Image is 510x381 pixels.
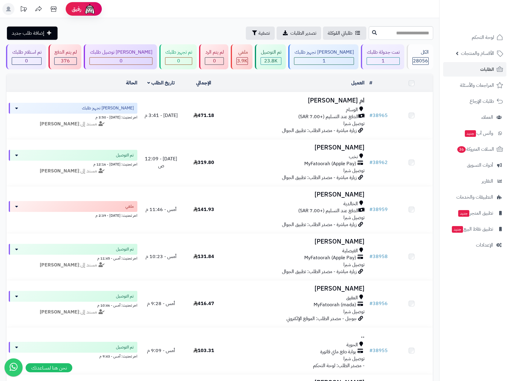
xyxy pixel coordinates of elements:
h3: [PERSON_NAME] [227,144,365,151]
span: تصدير الطلبات [290,30,316,37]
span: الطلبات [480,65,494,74]
div: اخر تحديث: أمس - 11:45 م [9,255,137,261]
span: الإعدادات [476,241,493,249]
div: الكل [412,49,429,56]
a: الإجمالي [196,79,211,87]
span: طلباتي المُوكلة [328,30,352,37]
a: #38955 [369,347,388,354]
a: [PERSON_NAME] توصيل طلبك 0 [83,44,158,69]
span: تم التوصيل [116,344,134,350]
span: [PERSON_NAME] تجهيز طلبك [82,105,134,111]
span: توصيل شبرا [343,120,365,127]
h3: .. [227,332,365,339]
span: طلبات الإرجاع [470,97,494,105]
span: الخالدية [343,200,358,207]
span: 0 [177,57,180,65]
div: تم التوصيل [261,49,282,56]
strong: [PERSON_NAME] [40,261,79,269]
span: 103.31 [193,347,214,354]
span: تم التوصيل [116,293,134,299]
a: #38958 [369,253,388,260]
a: تمت جدولة طلبك 1 [360,44,406,69]
a: طلبات الإرجاع [443,94,506,109]
span: زيارة مباشرة - مصدر الطلب: تطبيق الجوال [282,174,357,181]
span: الحوية [346,342,358,348]
a: المراجعات والأسئلة [443,78,506,93]
div: مسند إلى: [4,262,142,269]
span: الأقسام والمنتجات [461,49,494,58]
span: التطبيقات والخدمات [456,193,493,201]
span: ملغي [125,203,134,209]
button: تصفية [246,27,275,40]
span: تطبيق نقاط البيع [451,225,493,233]
div: اخر تحديث: [DATE] - 2:39 م [9,212,137,218]
a: التقارير [443,174,506,188]
a: تم استلام طلبك 0 [5,44,47,69]
div: [PERSON_NAME] توصيل طلبك [89,49,152,56]
span: جديد [465,130,476,137]
span: 0 [213,57,216,65]
div: اخر تحديث: أمس - 9:43 م [9,353,137,359]
span: المراجعات والأسئلة [460,81,494,90]
a: الطلبات [443,62,506,77]
div: اخر تحديث: أمس - 10:46 م [9,302,137,308]
span: الدفع عند التسليم (+7.00 SAR) [298,207,358,214]
a: لم يتم الدفع 376 [47,44,83,69]
span: # [369,206,373,213]
h3: [PERSON_NAME] [227,238,365,245]
h3: [PERSON_NAME] [227,285,365,292]
span: توصيل شبرا [343,308,365,315]
span: MyFatoorah (Apple Pay) [304,254,356,261]
a: # [369,79,372,87]
span: أمس - 10:23 م [145,253,177,260]
a: #38959 [369,206,388,213]
a: لوحة التحكم [443,30,506,45]
td: - مصدر الطلب: لوحة التحكم [225,327,367,374]
span: بوابة دفع ماي فاتورة [320,348,356,355]
span: # [369,300,373,307]
span: توصيل شبرا [343,214,365,221]
a: تاريخ الطلب [147,79,175,87]
span: رفيق [72,5,81,13]
span: MyFatoorah (mada) [314,301,356,308]
span: تطبيق المتجر [458,209,493,217]
div: 23815 [261,58,281,65]
a: وآتس آبجديد [443,126,506,140]
div: تمت جدولة طلبك [367,49,400,56]
span: 1 [323,57,326,65]
a: طلباتي المُوكلة [323,27,366,40]
span: 36 [457,146,466,153]
span: تم التوصيل [116,246,134,252]
span: [DATE] - 12:09 ص [145,155,177,169]
a: تطبيق نقاط البيعجديد [443,222,506,236]
div: 1 [367,58,400,65]
div: اخر تحديث: [DATE] - 3:50 م [9,114,137,120]
span: أمس - 9:28 م [147,300,175,307]
a: الكل28056 [405,44,434,69]
div: 3863 [237,58,248,65]
div: اخر تحديث: [DATE] - 12:16 م [9,161,137,167]
a: تطبيق المتجرجديد [443,206,506,220]
span: زيارة مباشرة - مصدر الطلب: تطبيق الجوال [282,127,357,134]
a: ملغي 3.9K [230,44,254,69]
div: 0 [90,58,152,65]
div: 1 [294,58,354,65]
span: 131.84 [193,253,214,260]
span: لوحة التحكم [472,33,494,42]
span: 0 [25,57,28,65]
span: إضافة طلب جديد [12,30,44,37]
span: نخب [349,153,358,160]
span: 1 [382,57,385,65]
span: الدفع عند التسليم (+7.00 SAR) [298,113,358,120]
div: 376 [55,58,77,65]
span: توصيل شبرا [343,261,365,268]
strong: [PERSON_NAME] [40,308,79,316]
a: تم التوصيل 23.8K [254,44,287,69]
span: # [369,347,373,354]
div: 0 [205,58,224,65]
a: أدوات التسويق [443,158,506,172]
a: العملاء [443,110,506,124]
a: تحديثات المنصة [16,3,31,17]
span: وآتس آب [464,129,493,137]
span: 376 [61,57,70,65]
